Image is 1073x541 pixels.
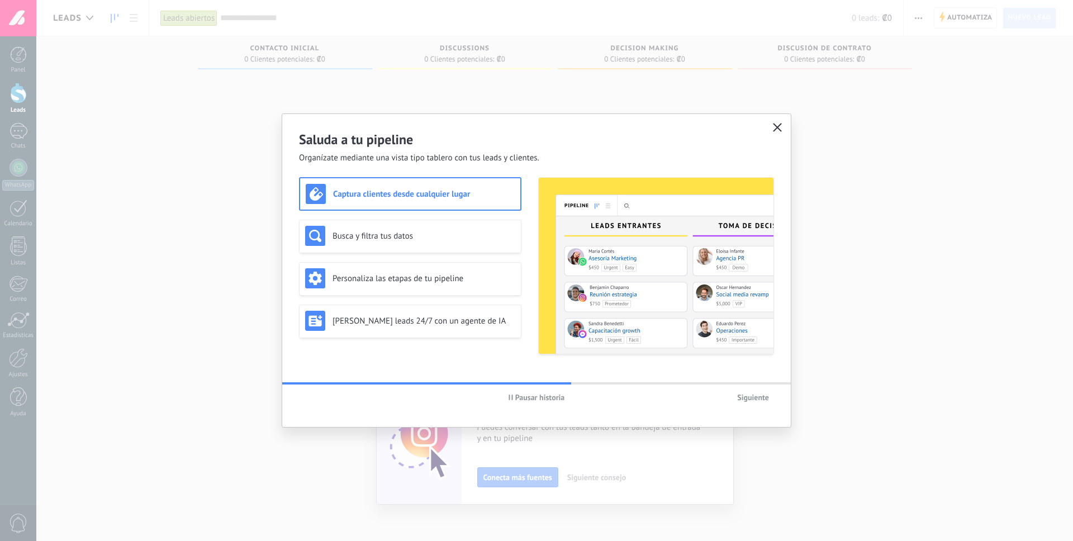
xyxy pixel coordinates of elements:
[737,393,769,401] span: Siguiente
[504,389,570,406] button: Pausar historia
[333,231,515,241] h3: Busca y filtra tus datos
[333,189,515,200] h3: Captura clientes desde cualquier lugar
[333,316,515,326] h3: [PERSON_NAME] leads 24/7 con un agente de IA
[299,153,539,164] span: Organízate mediante una vista tipo tablero con tus leads y clientes.
[732,389,774,406] button: Siguiente
[333,273,515,284] h3: Personaliza las etapas de tu pipeline
[515,393,565,401] span: Pausar historia
[299,131,774,148] h2: Saluda a tu pipeline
